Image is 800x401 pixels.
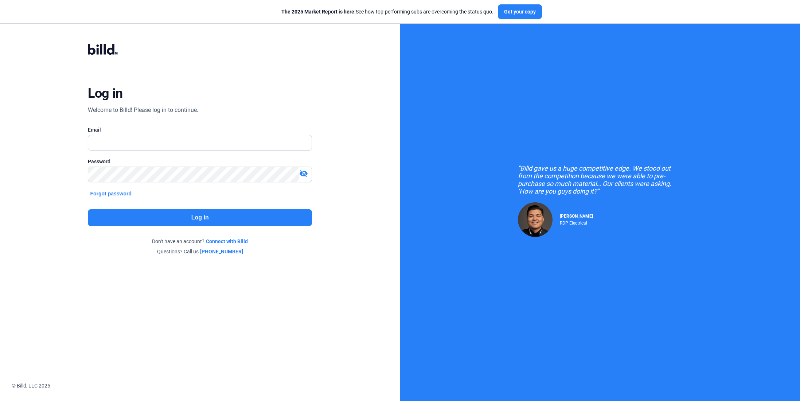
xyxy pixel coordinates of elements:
[518,202,553,237] img: Raul Pacheco
[518,164,682,195] div: "Billd gave us a huge competitive edge. We stood out from the competition because we were able to...
[88,126,312,133] div: Email
[88,209,312,226] button: Log in
[560,219,593,226] div: RDP Electrical
[88,190,134,198] button: Forgot password
[88,238,312,245] div: Don't have an account?
[498,4,542,19] button: Get your copy
[281,8,493,15] div: See how top-performing subs are overcoming the status quo.
[299,169,308,178] mat-icon: visibility_off
[88,248,312,255] div: Questions? Call us
[88,106,198,114] div: Welcome to Billd! Please log in to continue.
[206,238,248,245] a: Connect with Billd
[281,9,356,15] span: The 2025 Market Report is here:
[560,214,593,219] span: [PERSON_NAME]
[200,248,243,255] a: [PHONE_NUMBER]
[88,85,122,101] div: Log in
[88,158,312,165] div: Password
